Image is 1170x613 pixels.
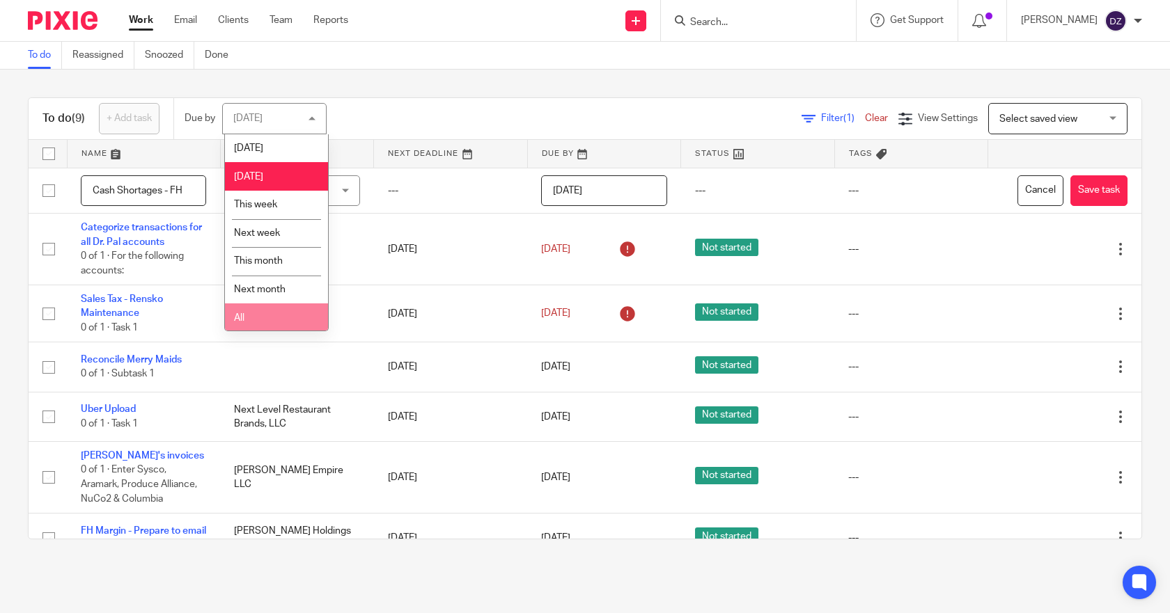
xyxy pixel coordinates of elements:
[185,111,215,125] p: Due by
[205,42,239,69] a: Done
[313,13,348,27] a: Reports
[234,285,286,294] span: Next month
[374,285,527,342] td: [DATE]
[999,114,1077,124] span: Select saved view
[681,168,834,214] td: ---
[220,442,373,514] td: [PERSON_NAME] Empire LLC
[374,214,527,285] td: [DATE]
[821,113,865,123] span: Filter
[848,307,974,321] div: ---
[81,251,184,276] span: 0 of 1 · For the following accounts:
[848,242,974,256] div: ---
[848,531,974,545] div: ---
[81,294,163,318] a: Sales Tax - Rensko Maintenance
[28,11,97,30] img: Pixie
[145,42,194,69] a: Snoozed
[541,362,570,372] span: [DATE]
[129,13,153,27] a: Work
[174,13,197,27] a: Email
[890,15,944,25] span: Get Support
[234,172,263,182] span: [DATE]
[42,111,85,126] h1: To do
[1021,13,1098,27] p: [PERSON_NAME]
[81,451,204,461] a: [PERSON_NAME]'s invoices
[234,143,263,153] span: [DATE]
[541,533,570,543] span: [DATE]
[28,42,62,69] a: To do
[81,175,206,207] input: Task name
[81,465,197,504] span: 0 of 1 · Enter Sysco, Aramark, Produce Alliance, NuCo2 & Columbia
[81,404,136,414] a: Uber Upload
[695,239,758,256] span: Not started
[374,442,527,514] td: [DATE]
[374,392,527,441] td: [DATE]
[848,360,974,374] div: ---
[541,308,570,318] span: [DATE]
[72,113,85,124] span: (9)
[233,113,263,123] div: [DATE]
[1105,10,1127,32] img: svg%3E
[234,256,283,266] span: This month
[918,113,978,123] span: View Settings
[541,472,570,482] span: [DATE]
[695,406,758,424] span: Not started
[220,392,373,441] td: Next Level Restaurant Brands, LLC
[541,175,666,207] input: Pick a date
[541,244,570,254] span: [DATE]
[849,150,873,157] span: Tags
[234,200,277,209] span: This week
[834,168,988,214] td: ---
[848,410,974,424] div: ---
[695,527,758,545] span: Not started
[374,514,527,563] td: [DATE]
[234,228,280,238] span: Next week
[865,113,888,123] a: Clear
[695,356,758,374] span: Not started
[1017,175,1063,207] button: Cancel
[81,419,138,429] span: 0 of 1 · Task 1
[843,113,855,123] span: (1)
[541,412,570,422] span: [DATE]
[695,303,758,321] span: Not started
[81,369,155,379] span: 0 of 1 · Subtask 1
[81,355,182,365] a: Reconcile Merry Maids
[220,214,373,285] td: [PERSON_NAME] & [PERSON_NAME]
[270,13,292,27] a: Team
[81,323,138,333] span: 0 of 1 · Task 1
[99,103,159,134] a: + Add task
[72,42,134,69] a: Reassigned
[695,467,758,484] span: Not started
[81,526,206,536] a: FH Margin - Prepare to email
[81,223,202,246] a: Categorize transactions for all Dr. Pal accounts
[374,168,527,214] td: ---
[374,342,527,392] td: [DATE]
[689,17,814,29] input: Search
[234,313,244,323] span: All
[220,514,373,563] td: [PERSON_NAME] Holdings LLC
[848,470,974,484] div: ---
[218,13,249,27] a: Clients
[1070,175,1128,207] button: Save task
